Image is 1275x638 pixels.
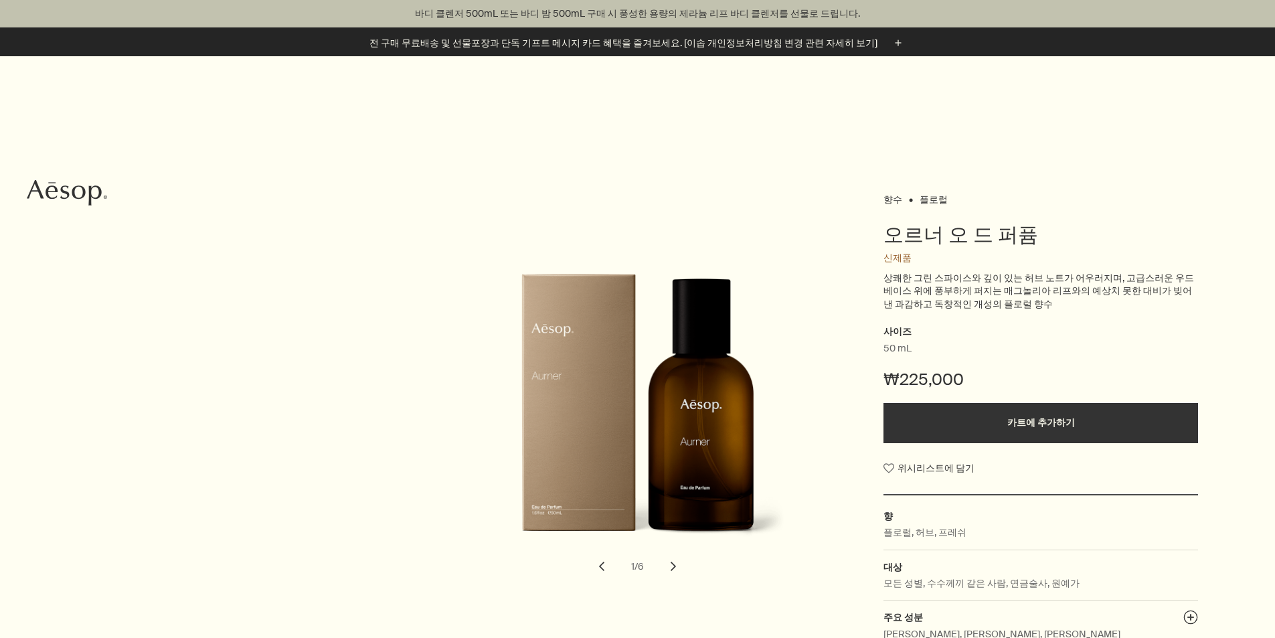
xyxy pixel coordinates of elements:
div: 오르너 오 드 퍼퓸 [425,270,850,581]
h1: 오르너 오 드 퍼퓸 [883,222,1198,248]
p: 전 구매 무료배송 및 선물포장과 단독 기프트 메시지 카드 혜택을 즐겨보세요. [이솝 개인정보처리방침 변경 관련 자세히 보기] [369,36,877,50]
span: ₩225,000 [883,369,964,390]
p: 상쾌한 그린 스파이스와 깊이 있는 허브 노트가 어우러지며, 고급스러운 우드 베이스 위에 풍부하게 퍼지는 매그놀리아 리프와의 예상치 못한 대비가 빚어낸 과감하고 독창적인 개성의... [883,272,1198,311]
button: 전 구매 무료배송 및 선물포장과 단독 기프트 메시지 카드 혜택을 즐겨보세요. [이솝 개인정보처리방침 변경 관련 자세히 보기] [369,35,906,51]
span: 50 mL [883,342,912,355]
button: previous slide [587,552,616,581]
p: 모든 성별, 수수께끼 같은 사람, 연금술사, 원예가 [883,576,1080,590]
button: 카트에 추가하기 - ₩225,000 [883,403,1198,443]
svg: Aesop [27,179,107,206]
button: 주요 성분 [1183,610,1198,629]
p: 플로럴, 허브, 프레쉬 [883,525,966,540]
button: next slide [659,552,688,581]
span: 주요 성분 [883,611,923,623]
h2: 사이즈 [883,324,1198,340]
button: 위시리스트에 담기 [883,457,974,481]
h2: 향 [883,509,1198,524]
a: 플로럴 [920,193,948,200]
img: Side of a brown Aurner Eau de Parfum carton packaging. [511,273,805,560]
p: 바디 클렌저 500mL 또는 바디 밤 500mL 구매 시 풍성한 용량의 제라늄 리프 바디 클렌저를 선물로 드립니다. [13,7,1262,21]
a: 향수 [883,193,902,200]
a: Aesop [23,176,110,213]
h2: 대상 [883,560,1198,574]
